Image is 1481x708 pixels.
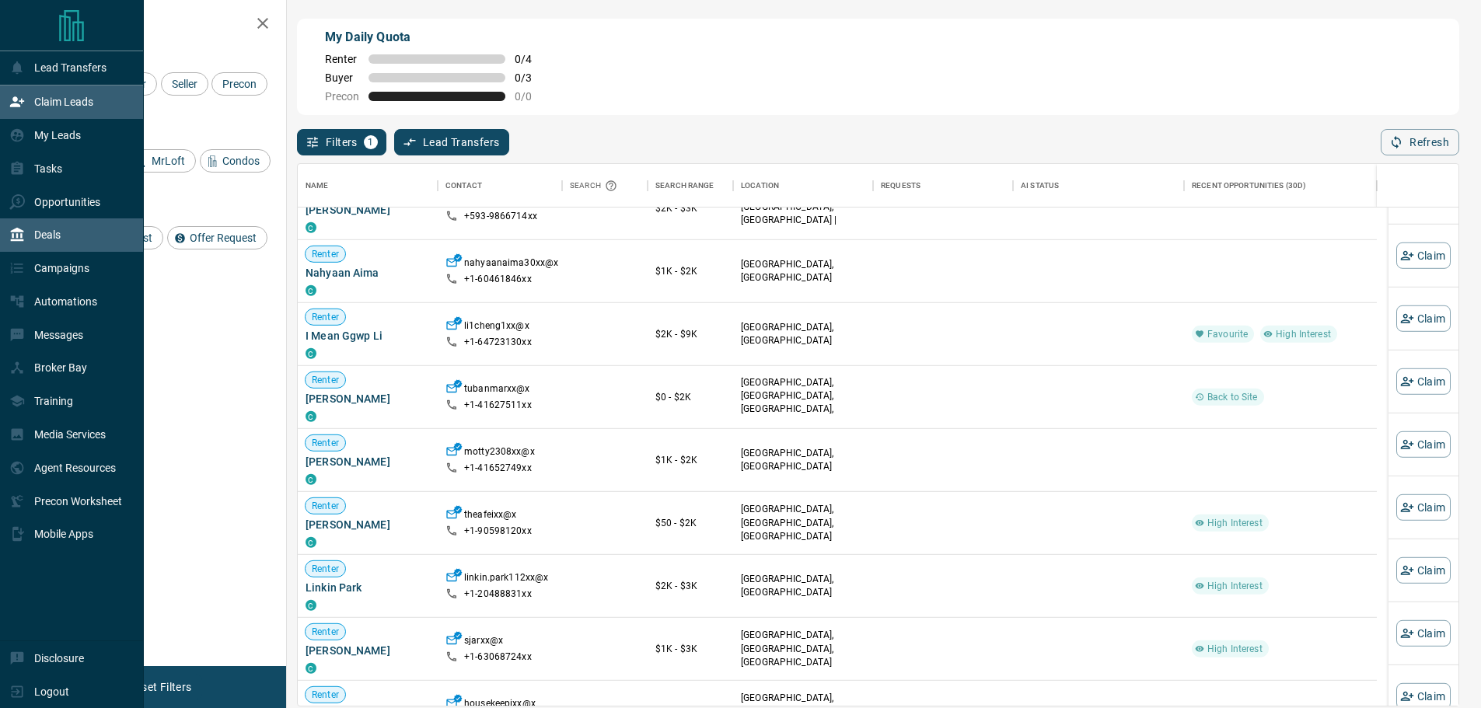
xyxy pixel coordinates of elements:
[306,265,430,281] span: Nahyaan Aima
[655,516,725,530] p: $50 - $2K
[741,503,865,542] p: [GEOGRAPHIC_DATA], [GEOGRAPHIC_DATA], [GEOGRAPHIC_DATA]
[167,226,267,249] div: Offer Request
[445,164,482,208] div: Contact
[741,447,865,473] p: [GEOGRAPHIC_DATA], [GEOGRAPHIC_DATA]
[515,90,549,103] span: 0 / 0
[464,210,537,223] p: +593- 9866714xx
[306,202,430,218] span: [PERSON_NAME]
[306,247,345,260] span: Renter
[741,376,865,430] p: Midtown | Central, East York
[464,571,548,588] p: linkin.park112xx@x
[1381,129,1459,155] button: Refresh
[118,674,201,700] button: Reset Filters
[464,382,530,399] p: tubanmarxx@x
[741,164,779,208] div: Location
[648,164,733,208] div: Search Range
[211,72,267,96] div: Precon
[146,155,190,167] span: MrLoft
[325,90,359,103] span: Precon
[325,71,359,84] span: Buyer
[306,625,345,638] span: Renter
[298,164,438,208] div: Name
[655,390,725,404] p: $0 - $2K
[464,273,532,286] p: +1- 60461846xx
[306,663,316,674] div: condos.ca
[1396,620,1451,647] button: Claim
[306,164,329,208] div: Name
[306,348,316,359] div: condos.ca
[217,155,265,167] span: Condos
[306,600,316,611] div: condos.ca
[1396,368,1451,395] button: Claim
[306,310,345,323] span: Renter
[464,399,532,412] p: +1- 41627511xx
[1396,494,1451,521] button: Claim
[438,164,562,208] div: Contact
[306,454,430,469] span: [PERSON_NAME]
[1396,557,1451,584] button: Claim
[515,71,549,84] span: 0 / 3
[306,537,316,548] div: condos.ca
[50,16,271,34] h2: Filters
[741,321,865,347] p: [GEOGRAPHIC_DATA], [GEOGRAPHIC_DATA]
[1201,390,1264,403] span: Back to Site
[306,391,430,406] span: [PERSON_NAME]
[1396,431,1451,458] button: Claim
[1270,327,1337,340] span: High Interest
[655,201,725,215] p: $2K - $3K
[1201,579,1269,592] span: High Interest
[464,588,532,601] p: +1- 20488831xx
[464,634,503,650] p: sjarxx@x
[325,28,549,47] p: My Daily Quota
[306,562,345,575] span: Renter
[741,629,865,668] p: [GEOGRAPHIC_DATA], [GEOGRAPHIC_DATA], [GEOGRAPHIC_DATA]
[217,78,262,90] span: Precon
[306,373,345,386] span: Renter
[325,53,359,65] span: Renter
[1201,327,1254,340] span: Favourite
[464,650,532,664] p: +1- 63068724xx
[741,187,865,241] p: [GEOGRAPHIC_DATA], [GEOGRAPHIC_DATA], [GEOGRAPHIC_DATA] | Central
[129,149,196,173] div: MrLoft
[1396,242,1451,269] button: Claim
[1021,164,1059,208] div: AI Status
[873,164,1013,208] div: Requests
[1201,516,1269,529] span: High Interest
[570,164,621,208] div: Search
[394,129,510,155] button: Lead Transfers
[306,580,430,595] span: Linkin Park
[515,53,549,65] span: 0 / 4
[464,336,532,349] p: +1- 64723130xx
[464,256,558,273] p: nahyaanaima30xx@x
[881,164,920,208] div: Requests
[306,411,316,422] div: condos.ca
[1013,164,1184,208] div: AI Status
[464,319,529,336] p: li1cheng1xx@x
[297,129,386,155] button: Filters1
[464,525,532,538] p: +1- 90598120xx
[741,573,865,599] p: [GEOGRAPHIC_DATA], [GEOGRAPHIC_DATA]
[733,164,873,208] div: Location
[464,462,532,475] p: +1- 41652749xx
[1201,642,1269,655] span: High Interest
[184,232,262,244] span: Offer Request
[464,508,516,525] p: theafeixx@x
[161,72,208,96] div: Seller
[166,78,203,90] span: Seller
[1396,305,1451,332] button: Claim
[1184,164,1377,208] div: Recent Opportunities (30d)
[306,285,316,296] div: condos.ca
[306,328,430,344] span: I Mean Ggwp Li
[655,164,714,208] div: Search Range
[306,222,316,233] div: condos.ca
[655,327,725,341] p: $2K - $9K
[200,149,271,173] div: Condos
[655,579,725,593] p: $2K - $3K
[655,453,725,467] p: $1K - $2K
[306,643,430,658] span: [PERSON_NAME]
[306,499,345,512] span: Renter
[655,642,725,656] p: $1K - $3K
[306,517,430,532] span: [PERSON_NAME]
[1192,164,1306,208] div: Recent Opportunities (30d)
[306,688,345,701] span: Renter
